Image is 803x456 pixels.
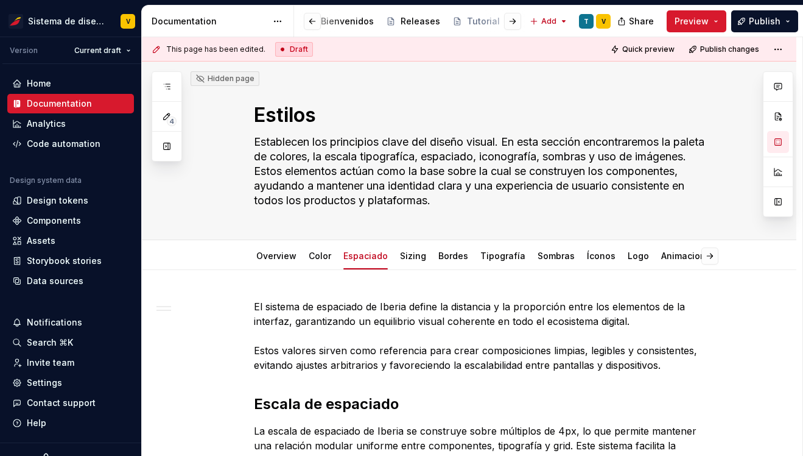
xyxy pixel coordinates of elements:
[438,251,468,261] a: Bordes
[401,15,440,27] div: Releases
[601,16,606,26] div: V
[541,16,556,26] span: Add
[27,337,73,349] div: Search ⌘K
[628,251,649,261] a: Logo
[343,251,388,261] a: Espaciado
[338,243,393,268] div: Espaciado
[7,313,134,332] button: Notifications
[251,101,712,130] textarea: Estilos
[607,41,680,58] button: Quick preview
[290,45,308,54] span: Draft
[27,98,92,110] div: Documentation
[667,10,726,32] button: Preview
[661,251,716,261] a: Animaciones
[7,373,134,393] a: Settings
[254,299,714,372] p: El sistema de espaciado de Iberia define la distancia y la proporción entre los elementos de la i...
[7,134,134,154] a: Code automation
[74,46,121,55] span: Current draft
[584,16,589,26] div: T
[7,413,134,433] button: Help
[629,15,654,27] span: Share
[69,42,136,59] button: Current draft
[7,353,134,372] a: Invite team
[28,15,106,27] div: Sistema de diseño Iberia
[126,16,130,26] div: V
[7,333,134,352] button: Search ⌘K
[27,215,81,227] div: Components
[433,243,473,268] div: Bordes
[475,243,530,268] div: Tipografía
[7,393,134,413] button: Contact support
[195,74,254,84] div: Hidden page
[7,271,134,291] a: Data sources
[254,394,714,414] h2: Escala de espaciado
[152,15,267,27] div: Documentation
[700,45,759,54] span: Publish changes
[321,15,374,27] div: Bienvenidos
[256,251,296,261] a: Overview
[480,251,525,261] a: Tipografía
[7,74,134,93] a: Home
[7,94,134,113] a: Documentation
[7,231,134,251] a: Assets
[381,12,445,31] a: Releases
[685,41,765,58] button: Publish changes
[27,77,51,90] div: Home
[27,417,46,429] div: Help
[251,243,301,268] div: Overview
[395,243,431,268] div: Sizing
[27,138,100,150] div: Code automation
[27,275,83,287] div: Data sources
[27,377,62,389] div: Settings
[533,243,580,268] div: Sombras
[9,14,23,29] img: 55604660-494d-44a9-beb2-692398e9940a.png
[749,15,780,27] span: Publish
[27,357,74,369] div: Invite team
[251,132,712,210] textarea: Establecen los principios clave del diseño visual. En esta sección encontraremos la paleta de col...
[27,235,55,247] div: Assets
[467,15,500,27] div: Tutorial
[7,251,134,271] a: Storybook stories
[675,15,709,27] span: Preview
[622,45,675,54] span: Quick preview
[623,243,654,268] div: Logo
[538,251,575,261] a: Sombras
[582,243,620,268] div: Íconos
[10,176,82,185] div: Design system data
[2,8,139,34] button: Sistema de diseño IberiaV
[7,191,134,210] a: Design tokens
[167,116,177,126] span: 4
[7,211,134,230] a: Components
[27,397,96,409] div: Contact support
[10,46,38,55] div: Version
[587,251,615,261] a: Íconos
[309,251,331,261] a: Color
[27,316,82,329] div: Notifications
[166,45,265,54] span: This page has been edited.
[27,118,66,130] div: Analytics
[7,114,134,134] a: Analytics
[447,12,518,31] a: Tutorial
[731,10,798,32] button: Publish
[301,9,524,34] div: Page tree
[304,243,336,268] div: Color
[526,13,572,30] button: Add
[27,194,88,207] div: Design tokens
[400,251,426,261] a: Sizing
[27,255,102,267] div: Storybook stories
[656,243,721,268] div: Animaciones
[611,10,662,32] button: Share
